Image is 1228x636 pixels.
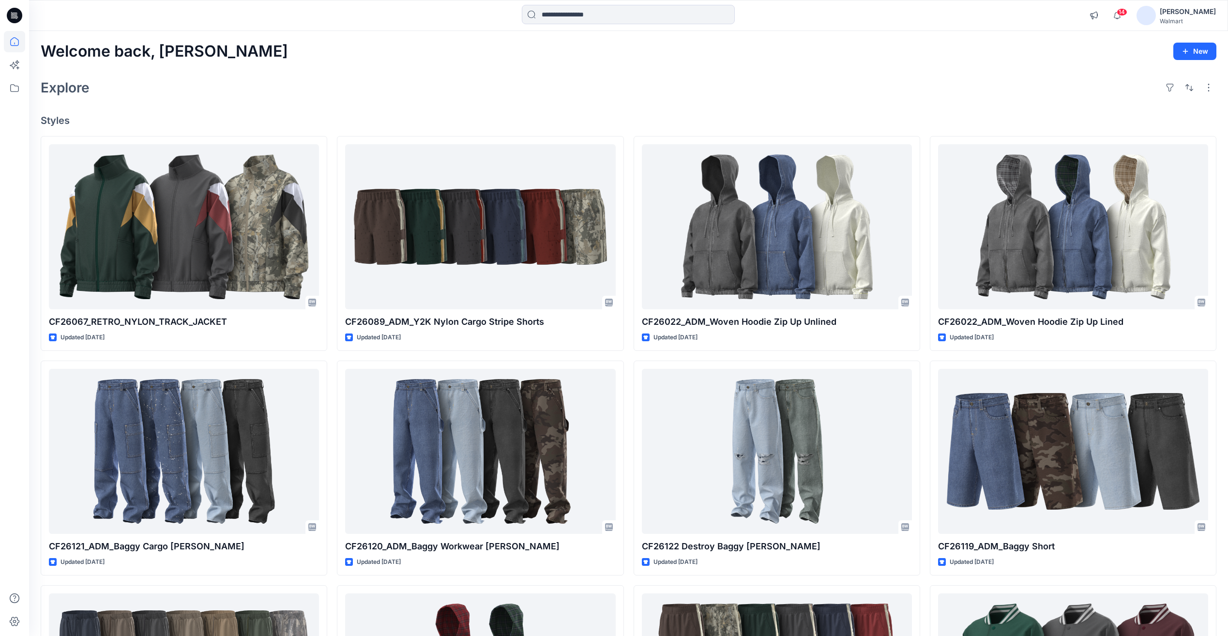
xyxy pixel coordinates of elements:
span: 14 [1117,8,1127,16]
p: CF26067_RETRO_NYLON_TRACK_JACKET [49,315,319,329]
h2: Explore [41,80,90,95]
a: CF26089_ADM_Y2K Nylon Cargo Stripe Shorts [345,144,615,309]
button: New [1173,43,1216,60]
div: Walmart [1160,17,1216,25]
a: CF26022_ADM_Woven Hoodie Zip Up Unlined [642,144,912,309]
h4: Styles [41,115,1216,126]
p: CF26121_ADM_Baggy Cargo [PERSON_NAME] [49,540,319,553]
a: CF26120_ADM_Baggy Workwear Jean [345,369,615,534]
a: CF26122 Destroy Baggy Jean [642,369,912,534]
p: Updated [DATE] [950,557,994,567]
p: Updated [DATE] [357,333,401,343]
p: CF26022_ADM_Woven Hoodie Zip Up Unlined [642,315,912,329]
div: [PERSON_NAME] [1160,6,1216,17]
h2: Welcome back, [PERSON_NAME] [41,43,288,61]
p: Updated [DATE] [653,557,697,567]
a: CF26119_ADM_Baggy Short [938,369,1208,534]
a: CF26067_RETRO_NYLON_TRACK_JACKET [49,144,319,309]
a: CF26022_ADM_Woven Hoodie Zip Up Lined [938,144,1208,309]
p: Updated [DATE] [357,557,401,567]
p: Updated [DATE] [653,333,697,343]
img: avatar [1137,6,1156,25]
p: CF26122 Destroy Baggy [PERSON_NAME] [642,540,912,553]
a: CF26121_ADM_Baggy Cargo Jean [49,369,319,534]
p: CF26022_ADM_Woven Hoodie Zip Up Lined [938,315,1208,329]
p: CF26120_ADM_Baggy Workwear [PERSON_NAME] [345,540,615,553]
p: CF26119_ADM_Baggy Short [938,540,1208,553]
p: Updated [DATE] [61,557,105,567]
p: Updated [DATE] [950,333,994,343]
p: CF26089_ADM_Y2K Nylon Cargo Stripe Shorts [345,315,615,329]
p: Updated [DATE] [61,333,105,343]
